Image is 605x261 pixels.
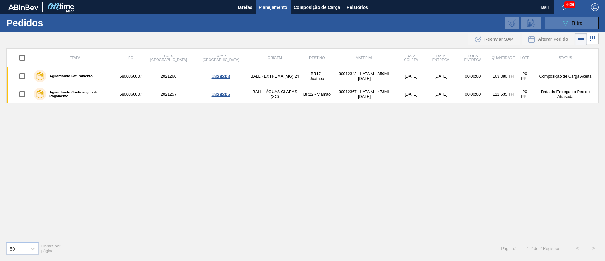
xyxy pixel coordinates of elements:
[572,21,583,26] span: Filtro
[492,56,515,60] span: Quantidade
[484,37,513,42] span: Reenviar SAP
[203,54,239,62] span: Comp. [GEOGRAPHIC_DATA]
[464,54,481,62] span: Hora Entrega
[195,74,246,79] div: 1829208
[527,246,560,251] span: 1 - 2 de 2 Registros
[432,54,449,62] span: Data entrega
[522,33,574,45] div: Alterar Pedido
[575,33,587,45] div: Visão em Lista
[247,67,302,85] td: BALL - EXTREMA (MG) 24
[332,85,397,103] td: 30012367 - LATA AL. 473ML [DATE]
[119,85,143,103] td: 5800360037
[7,85,599,103] a: Aguardando Confirmação de Pagamento58003600372021257BALL - ÁGUAS CLARAS (SC)BR22 - Viamão30012367...
[397,67,425,85] td: [DATE]
[302,85,332,103] td: BR22 - Viamão
[520,56,529,60] span: Lote
[397,85,425,103] td: [DATE]
[457,67,489,85] td: 00:00:00
[309,56,325,60] span: Destino
[545,17,599,29] button: Filtro
[425,85,457,103] td: [DATE]
[521,17,541,29] div: Solicitação de Revisão de Pedidos
[7,67,599,85] a: Aguardando Faturamento58003600372021260BALL - EXTREMA (MG) 24BR17 - Juatuba30012342 - LATA AL. 35...
[533,85,599,103] td: Data da Entrega do Pedido Atrasada
[489,67,517,85] td: 163,380 TH
[150,54,187,62] span: Cód. [GEOGRAPHIC_DATA]
[517,85,533,103] td: 20 PPL
[332,67,397,85] td: 30012342 - LATA AL. 350ML [DATE]
[237,3,252,11] span: Tarefas
[585,240,601,256] button: >
[143,85,194,103] td: 2021257
[554,3,574,12] button: Notificações
[505,17,519,29] div: Importar Negociações dos Pedidos
[6,19,101,27] h1: Pedidos
[457,85,489,103] td: 00:00:00
[128,56,133,60] span: PO
[347,3,368,11] span: Relatórios
[587,33,599,45] div: Visão em Cards
[468,33,520,45] div: Reenviar SAP
[533,67,599,85] td: Composição de Carga Aceita
[501,246,517,251] span: Página : 1
[41,244,61,253] span: Linhas por página
[538,37,568,42] span: Alterar Pedido
[570,240,585,256] button: <
[591,3,599,11] img: Logout
[8,4,38,10] img: TNhmsLtSVTkK8tSr43FrP2fwEKptu5GPRR3wAAAABJRU5ErkJggg==
[247,85,302,103] td: BALL - ÁGUAS CLARAS (SC)
[119,67,143,85] td: 5800360037
[404,54,418,62] span: Data coleta
[268,56,282,60] span: Origem
[559,56,572,60] span: Status
[10,246,15,251] div: 50
[356,56,373,60] span: Material
[259,3,287,11] span: Planejamento
[143,67,194,85] td: 2021260
[489,85,517,103] td: 122,535 TH
[69,56,80,60] span: Etapa
[517,67,533,85] td: 20 PPL
[46,74,93,78] label: Aguardando Faturamento
[195,92,246,97] div: 1829205
[564,1,575,8] span: 4436
[46,90,116,98] label: Aguardando Confirmação de Pagamento
[302,67,332,85] td: BR17 - Juatuba
[425,67,457,85] td: [DATE]
[294,3,340,11] span: Composição de Carga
